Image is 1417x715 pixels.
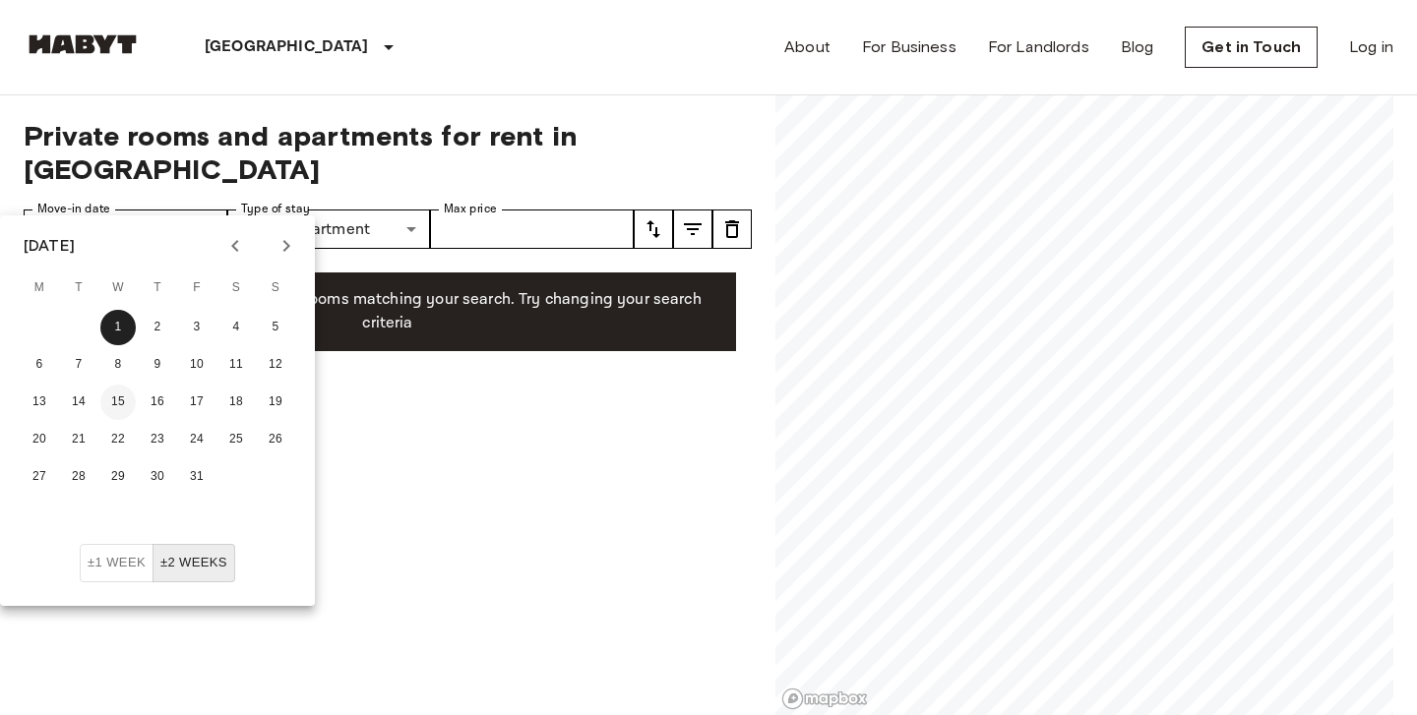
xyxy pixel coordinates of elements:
button: 9 [140,347,175,383]
img: Habyt [24,34,142,54]
button: 1 [100,310,136,345]
span: Friday [179,268,215,308]
a: Mapbox logo [781,687,868,710]
button: 21 [61,422,96,457]
button: 17 [179,385,215,420]
button: tune [673,209,712,249]
a: For Business [862,35,956,59]
button: 7 [61,347,96,383]
button: 4 [218,310,254,345]
a: Blog [1121,35,1154,59]
span: Tuesday [61,268,96,308]
button: 15 [100,385,136,420]
span: Monday [22,268,57,308]
button: 22 [100,422,136,457]
div: Move In Flexibility [80,544,235,582]
button: Next month [270,229,303,263]
button: 27 [22,459,57,495]
a: About [784,35,831,59]
button: ±2 weeks [153,544,235,582]
a: Get in Touch [1185,27,1318,68]
p: Unfortunately there are no free rooms matching your search. Try changing your search criteria [55,288,720,335]
button: tune [712,209,752,249]
button: 8 [100,347,136,383]
button: 14 [61,385,96,420]
button: 28 [61,459,96,495]
div: [DATE] [24,234,75,258]
label: Max price [444,201,497,217]
button: 3 [179,310,215,345]
button: 23 [140,422,175,457]
button: 6 [22,347,57,383]
button: 2 [140,310,175,345]
button: tune [634,209,673,249]
button: Previous month [218,229,252,263]
button: 26 [258,422,293,457]
button: ±1 week [80,544,154,582]
span: Private rooms and apartments for rent in [GEOGRAPHIC_DATA] [24,119,752,186]
div: PrivateApartment [227,209,431,249]
button: 16 [140,385,175,420]
label: Move-in date [37,201,110,217]
button: 11 [218,347,254,383]
button: 29 [100,459,136,495]
span: Thursday [140,268,175,308]
a: For Landlords [988,35,1089,59]
button: 25 [218,422,254,457]
button: 20 [22,422,57,457]
button: 10 [179,347,215,383]
a: Log in [1349,35,1393,59]
button: 13 [22,385,57,420]
button: 12 [258,347,293,383]
button: 30 [140,459,175,495]
span: Wednesday [100,268,136,308]
span: Sunday [258,268,293,308]
button: 19 [258,385,293,420]
p: [GEOGRAPHIC_DATA] [205,35,369,59]
button: 31 [179,459,215,495]
button: 24 [179,422,215,457]
button: 18 [218,385,254,420]
button: 5 [258,310,293,345]
span: Saturday [218,268,254,308]
label: Type of stay [241,201,310,217]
